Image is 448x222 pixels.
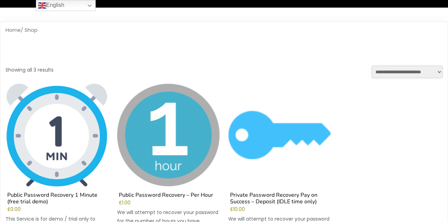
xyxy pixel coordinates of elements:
[228,192,331,207] h2: Private Password Recovery Pay on Success – Deposit (IDLE time only)
[6,84,108,186] img: Public Password Recovery 1 Minute (free trial demo)
[6,66,54,74] p: Showing all 3 results
[117,84,220,186] img: Public Password Recovery - Per Hour
[6,27,21,34] a: Home
[230,206,233,213] span: £
[6,192,108,207] h2: Public Password Recovery 1 Minute (free trial demo)
[117,84,220,200] a: Public Password Recovery – Per Hour
[6,27,442,34] nav: Breadcrumb
[38,1,46,10] img: en
[119,200,131,206] bdi: 1.00
[6,84,108,207] a: Public Password Recovery 1 Minute (free trial demo)
[7,206,21,213] bdi: 0.00
[228,84,331,207] a: Private Password Recovery Pay on Success – Deposit (IDLE time only)
[228,84,331,186] img: Private Password Recovery Pay on Success - Deposit (IDLE time only)
[7,206,10,213] span: £
[6,39,442,66] h1: Shop
[117,192,220,200] h2: Public Password Recovery – Per Hour
[230,206,245,213] bdi: 10.00
[372,66,442,78] select: Shop order
[119,200,122,206] span: £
